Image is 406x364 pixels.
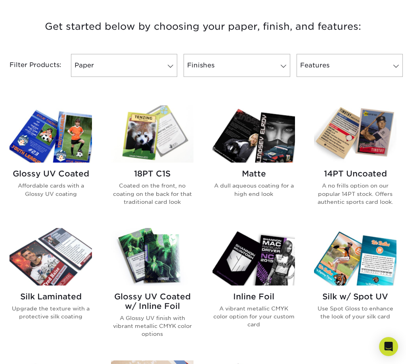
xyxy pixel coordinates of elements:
[314,182,396,206] p: A no frills option on our popular 14PT stock. Offers authentic sports card look.
[213,182,295,198] p: A dull aqueous coating for a high end look
[111,105,193,163] img: 18PT C1S Trading Cards
[314,305,396,321] p: Use Spot Gloss to enhance the look of your silk card
[314,228,396,351] a: Silk w/ Spot UV Trading Cards Silk w/ Spot UV Use Spot Gloss to enhance the look of your silk card
[184,54,290,77] a: Finishes
[10,305,92,321] p: Upgrade the texture with a protective silk coating
[379,337,398,356] div: Open Intercom Messenger
[111,169,193,178] h2: 18PT C1S
[10,105,92,163] img: Glossy UV Coated Trading Cards
[111,105,193,218] a: 18PT C1S Trading Cards 18PT C1S Coated on the front, no coating on the back for that traditional ...
[213,228,295,285] img: Inline Foil Trading Cards
[111,314,193,338] p: A Glossy UV finish with vibrant metallic CMYK color options
[111,182,193,206] p: Coated on the front, no coating on the back for that traditional card look
[314,105,396,163] img: 14PT Uncoated Trading Cards
[213,228,295,351] a: Inline Foil Trading Cards Inline Foil A vibrant metallic CMYK color option for your custom card
[10,105,92,218] a: Glossy UV Coated Trading Cards Glossy UV Coated Affordable cards with a Glossy UV coating
[10,228,92,285] img: Silk Laminated Trading Cards
[314,169,396,178] h2: 14PT Uncoated
[314,292,396,301] h2: Silk w/ Spot UV
[10,169,92,178] h2: Glossy UV Coated
[111,228,193,351] a: Glossy UV Coated w/ Inline Foil Trading Cards Glossy UV Coated w/ Inline Foil A Glossy UV finish ...
[71,54,177,77] a: Paper
[213,305,295,329] p: A vibrant metallic CMYK color option for your custom card
[10,292,92,301] h2: Silk Laminated
[314,228,396,285] img: Silk w/ Spot UV Trading Cards
[213,105,295,163] img: Matte Trading Cards
[314,105,396,218] a: 14PT Uncoated Trading Cards 14PT Uncoated A no frills option on our popular 14PT stock. Offers au...
[6,9,400,44] h3: Get started below by choosing your paper, finish, and features:
[297,54,403,77] a: Features
[111,292,193,311] h2: Glossy UV Coated w/ Inline Foil
[10,228,92,351] a: Silk Laminated Trading Cards Silk Laminated Upgrade the texture with a protective silk coating
[111,228,193,285] img: Glossy UV Coated w/ Inline Foil Trading Cards
[213,169,295,178] h2: Matte
[213,105,295,218] a: Matte Trading Cards Matte A dull aqueous coating for a high end look
[213,292,295,301] h2: Inline Foil
[10,182,92,198] p: Affordable cards with a Glossy UV coating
